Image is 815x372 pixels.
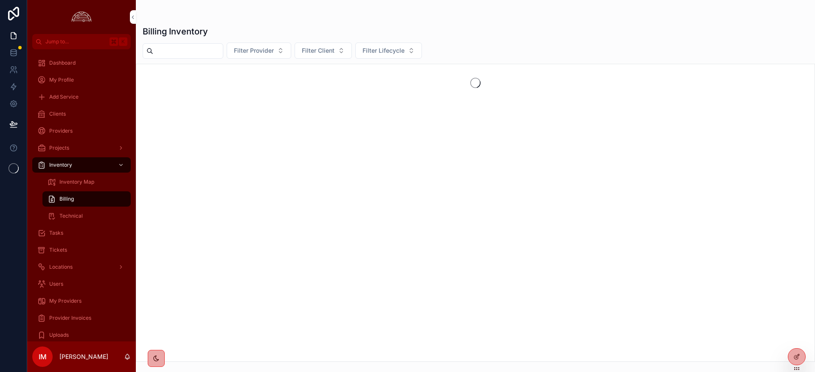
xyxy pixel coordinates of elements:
a: Inventory [32,157,131,173]
button: Select Button [295,43,352,59]
span: Users [49,281,63,287]
span: My Profile [49,77,74,83]
a: Tickets [32,242,131,258]
span: Inventory [49,162,72,168]
a: Projects [32,140,131,156]
p: [PERSON_NAME] [59,352,108,361]
span: K [120,38,126,45]
span: Tasks [49,230,63,236]
button: Select Button [355,43,422,59]
span: My Providers [49,298,81,304]
span: Clients [49,111,66,117]
a: Technical [42,208,131,224]
a: My Providers [32,293,131,309]
a: Clients [32,106,131,122]
button: Select Button [227,43,291,59]
span: Jump to... [45,38,106,45]
span: Filter Client [302,46,334,55]
a: Provider Invoices [32,310,131,326]
a: Inventory Map [42,174,131,190]
a: My Profile [32,72,131,88]
span: IM [39,352,47,362]
img: App logo [69,10,94,24]
a: Billing [42,191,131,207]
span: Billing [59,196,74,202]
a: Tasks [32,225,131,241]
span: Technical [59,213,83,219]
span: Inventory Map [59,179,94,185]
a: Providers [32,123,131,139]
a: Uploads [32,327,131,343]
a: Add Service [32,89,131,105]
span: Dashboard [49,60,76,66]
span: Locations [49,264,73,270]
h1: Billing Inventory [143,26,208,37]
span: Add Service [49,94,79,100]
span: Projects [49,145,69,151]
span: Filter Lifecycle [363,46,405,55]
span: Uploads [49,332,69,338]
button: Jump to...K [32,34,131,49]
span: Filter Provider [234,46,274,55]
div: scrollable content [27,49,136,341]
a: Dashboard [32,55,131,71]
span: Provider Invoices [49,315,91,321]
span: Providers [49,128,73,134]
a: Locations [32,259,131,275]
span: Tickets [49,247,67,253]
a: Users [32,276,131,292]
